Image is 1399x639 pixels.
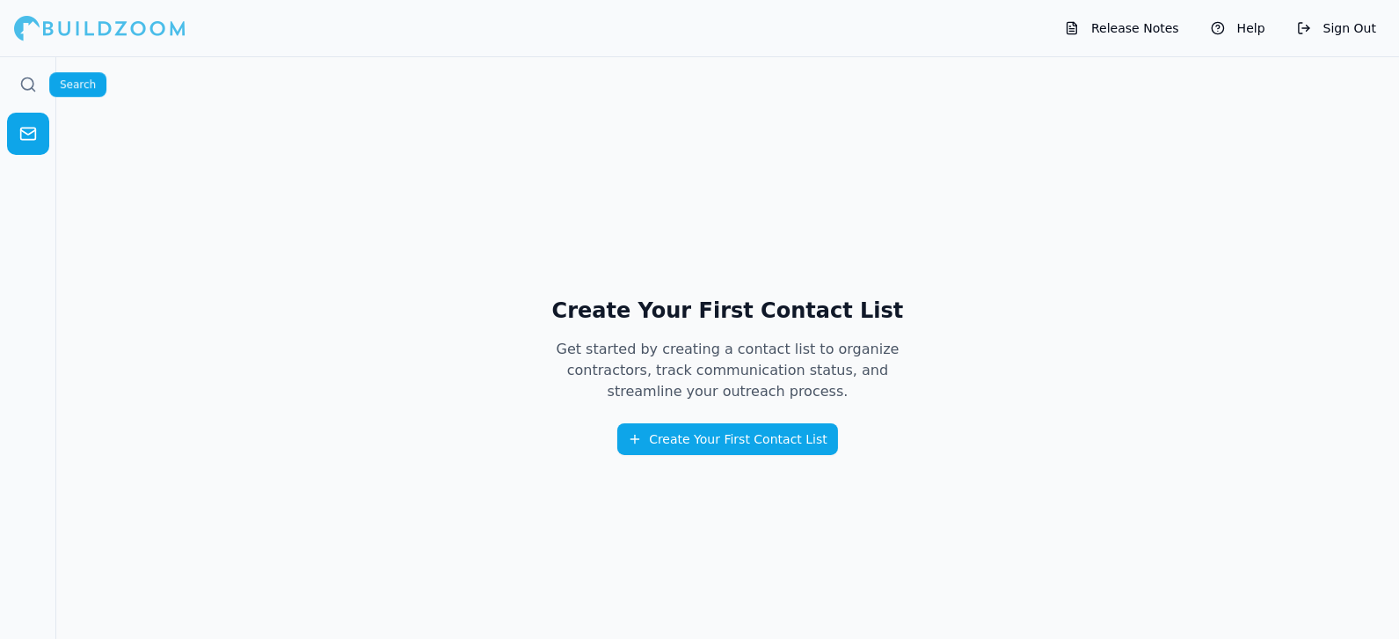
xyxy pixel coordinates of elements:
[1056,14,1188,42] button: Release Notes
[1288,14,1385,42] button: Sign Out
[1202,14,1274,42] button: Help
[60,77,96,92] p: Search
[531,297,925,325] h1: Create Your First Contact List
[531,339,925,402] p: Get started by creating a contact list to organize contractors, track communication status, and s...
[617,423,838,455] button: Create Your First Contact List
